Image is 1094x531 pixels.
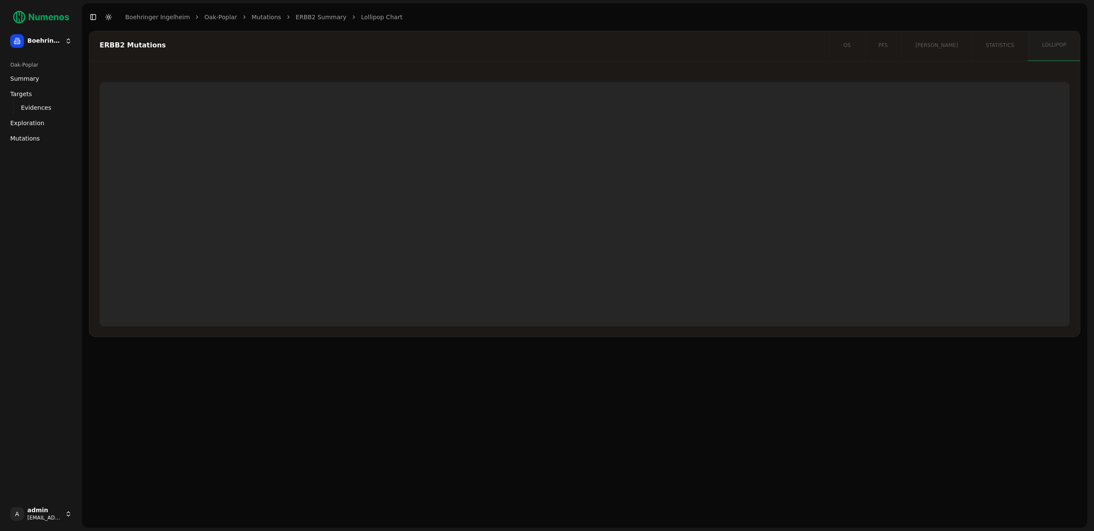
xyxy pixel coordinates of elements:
[7,87,75,101] a: Targets
[10,74,39,83] span: Summary
[10,90,32,98] span: Targets
[361,13,403,21] a: Lollipop Chart
[7,504,75,524] button: Aadmin[EMAIL_ADDRESS]
[7,31,75,51] button: Boehringer Ingelheim
[27,37,62,45] span: Boehringer Ingelheim
[296,13,347,21] a: ERBB2 Summary
[10,119,44,127] span: Exploration
[204,13,237,21] a: Oak-Poplar
[7,58,75,72] div: Oak-Poplar
[27,514,62,521] span: [EMAIL_ADDRESS]
[7,116,75,130] a: Exploration
[7,132,75,145] a: Mutations
[125,13,190,21] a: Boehringer Ingelheim
[7,72,75,85] a: Summary
[21,103,51,112] span: Evidences
[125,13,403,21] nav: breadcrumb
[10,134,40,143] span: Mutations
[7,7,75,27] img: Numenos
[27,507,62,514] span: admin
[18,102,65,114] a: Evidences
[100,42,817,49] div: ERBB2 Mutations
[252,13,281,21] a: Mutations
[10,507,24,521] span: A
